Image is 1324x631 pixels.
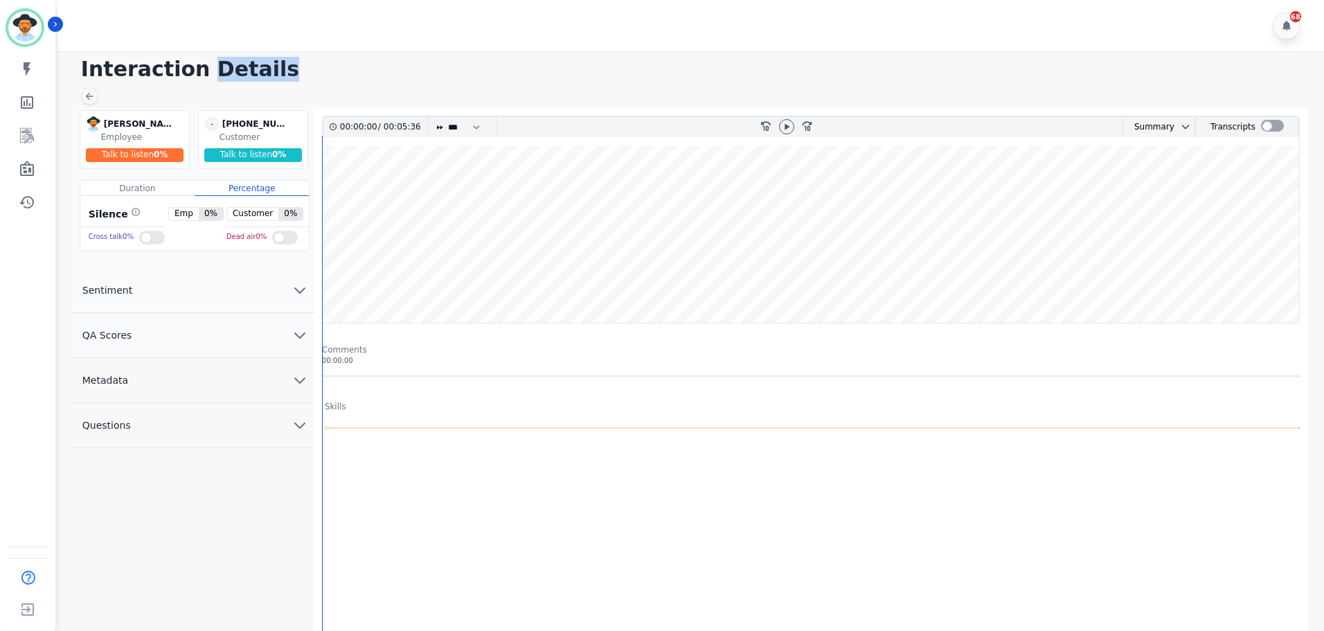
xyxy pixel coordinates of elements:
svg: chevron down [292,282,308,299]
span: Questions [71,418,142,432]
div: 00:00:00 [340,117,378,137]
button: chevron down [1174,121,1191,132]
span: Metadata [71,373,139,387]
span: Emp [169,208,199,220]
svg: chevron down [292,327,308,344]
div: Dead air 0 % [226,227,267,247]
span: 0 % [154,150,168,159]
div: / [340,117,424,137]
button: QA Scores chevron down [71,313,314,358]
div: 00:05:36 [381,117,419,137]
img: Bordered avatar [8,11,42,44]
div: Cross talk 0 % [89,227,134,247]
div: Talk to listen [204,148,303,162]
div: Comments [322,344,1300,355]
svg: chevron down [292,417,308,434]
button: Metadata chevron down [71,358,314,403]
div: Silence [86,207,141,221]
button: Sentiment chevron down [71,268,314,313]
span: Customer [227,208,278,220]
h1: Interaction Details [81,57,1310,82]
span: QA Scores [71,328,143,342]
div: 00:00:00 [322,355,1300,366]
span: Sentiment [71,283,143,297]
div: Summary [1123,117,1174,137]
div: 68 [1290,11,1301,22]
button: Questions chevron down [71,403,314,448]
div: Percentage [195,181,309,196]
svg: chevron down [1180,121,1191,132]
div: Duration [80,181,195,196]
div: [PHONE_NUMBER] [222,116,292,132]
span: 0 % [272,150,286,159]
div: Transcripts [1210,117,1255,137]
div: Customer [220,132,305,143]
div: Talk to listen [86,148,184,162]
svg: chevron down [292,372,308,389]
div: [PERSON_NAME] [104,116,173,132]
div: Skills [325,401,346,412]
span: 0 % [199,208,223,220]
div: Employee [101,132,186,143]
span: 0 % [278,208,303,220]
span: - [204,116,220,132]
